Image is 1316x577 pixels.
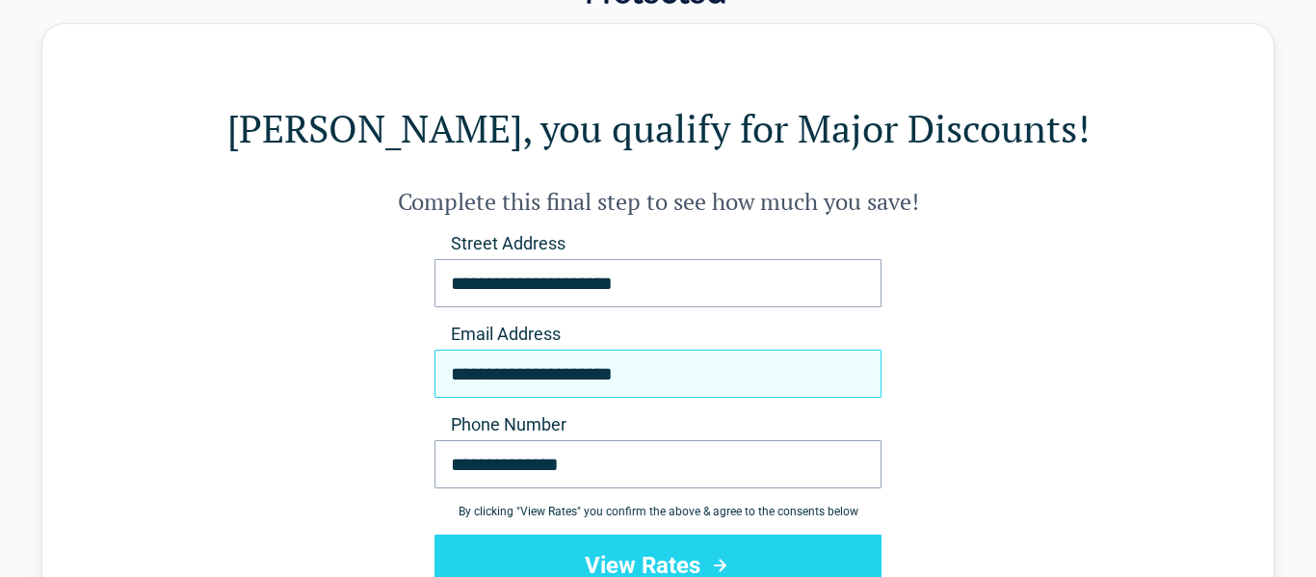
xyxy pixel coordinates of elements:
label: Phone Number [434,413,882,436]
h2: Complete this final step to see how much you save! [119,186,1197,217]
h1: [PERSON_NAME], you qualify for Major Discounts! [119,101,1197,155]
label: Street Address [434,232,882,255]
label: Email Address [434,323,882,346]
div: By clicking " View Rates " you confirm the above & agree to the consents below [434,504,882,519]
